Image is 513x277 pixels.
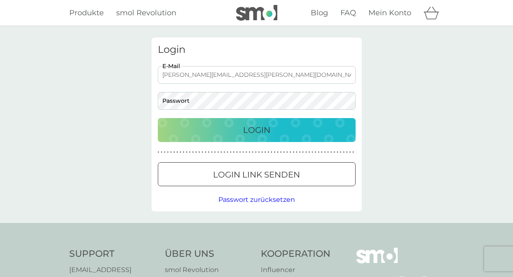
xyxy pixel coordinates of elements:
[116,8,176,17] span: smol Revolution
[309,150,310,154] p: ●
[315,150,316,154] p: ●
[239,150,241,154] p: ●
[299,150,301,154] p: ●
[218,194,295,205] button: Passwort zurücksetzen
[233,150,235,154] p: ●
[165,248,253,260] h4: Über Uns
[340,8,356,17] span: FAQ
[349,150,351,154] p: ●
[176,150,178,154] p: ●
[368,7,411,19] a: Mein Konto
[261,248,330,260] h4: Kooperation
[205,150,206,154] p: ●
[267,150,269,154] p: ●
[213,168,300,181] p: Login Link senden
[334,150,335,154] p: ●
[290,150,291,154] p: ●
[167,150,169,154] p: ●
[265,150,266,154] p: ●
[255,150,257,154] p: ●
[165,265,253,275] a: smol Revolution
[201,150,203,154] p: ●
[311,7,328,19] a: Blog
[293,150,294,154] p: ●
[280,150,282,154] p: ●
[249,150,251,154] p: ●
[302,150,304,154] p: ●
[69,8,104,17] span: Produkte
[343,150,344,154] p: ●
[236,5,277,21] img: smol
[214,150,216,154] p: ●
[192,150,194,154] p: ●
[158,44,356,56] h3: Login
[321,150,323,154] p: ●
[261,265,330,275] a: Influencer
[368,8,411,17] span: Mein Konto
[116,7,176,19] a: smol Revolution
[305,150,307,154] p: ●
[158,162,356,186] button: Login Link senden
[186,150,187,154] p: ●
[337,150,338,154] p: ●
[164,150,166,154] p: ●
[227,150,228,154] p: ●
[352,150,354,154] p: ●
[283,150,285,154] p: ●
[158,118,356,142] button: Login
[296,150,297,154] p: ●
[189,150,191,154] p: ●
[218,196,295,204] span: Passwort zurücksetzen
[286,150,288,154] p: ●
[258,150,260,154] p: ●
[252,150,253,154] p: ●
[312,150,313,154] p: ●
[261,150,263,154] p: ●
[330,150,332,154] p: ●
[236,150,238,154] p: ●
[327,150,329,154] p: ●
[195,150,197,154] p: ●
[277,150,279,154] p: ●
[69,7,104,19] a: Produkte
[424,5,444,21] div: Warenkorb
[170,150,172,154] p: ●
[217,150,219,154] p: ●
[224,150,225,154] p: ●
[208,150,210,154] p: ●
[246,150,247,154] p: ●
[211,150,213,154] p: ●
[324,150,326,154] p: ●
[243,123,270,137] p: Login
[173,150,175,154] p: ●
[346,150,348,154] p: ●
[183,150,185,154] p: ●
[161,150,162,154] p: ●
[242,150,244,154] p: ●
[158,150,159,154] p: ●
[220,150,222,154] p: ●
[274,150,276,154] p: ●
[356,248,398,276] img: smol
[199,150,200,154] p: ●
[311,8,328,17] span: Blog
[180,150,181,154] p: ●
[318,150,319,154] p: ●
[230,150,232,154] p: ●
[69,248,157,260] h4: Support
[340,150,342,154] p: ●
[340,7,356,19] a: FAQ
[271,150,272,154] p: ●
